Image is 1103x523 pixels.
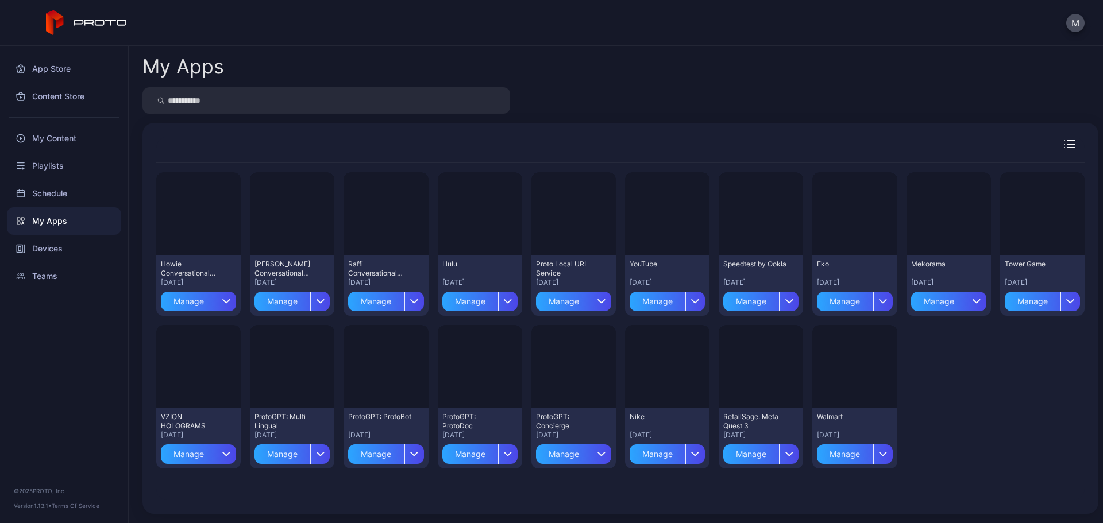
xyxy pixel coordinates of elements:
[161,292,217,311] div: Manage
[536,278,611,287] div: [DATE]
[1005,292,1060,311] div: Manage
[442,292,498,311] div: Manage
[442,259,506,269] div: Hulu
[723,278,799,287] div: [DATE]
[7,83,121,110] a: Content Store
[1005,287,1080,311] button: Manage
[723,259,786,269] div: Speedtest by Ookla
[7,235,121,262] a: Devices
[161,431,236,440] div: [DATE]
[817,431,892,440] div: [DATE]
[254,440,330,464] button: Manage
[630,412,693,421] div: Nike
[254,292,310,311] div: Manage
[1005,278,1080,287] div: [DATE]
[1066,14,1085,32] button: M
[536,431,611,440] div: [DATE]
[254,431,330,440] div: [DATE]
[348,278,423,287] div: [DATE]
[630,287,705,311] button: Manage
[630,440,705,464] button: Manage
[161,440,236,464] button: Manage
[52,502,99,509] a: Terms Of Service
[161,412,224,431] div: VZION HOLOGRAMS
[254,287,330,311] button: Manage
[723,287,799,311] button: Manage
[7,152,121,180] a: Playlists
[630,292,685,311] div: Manage
[536,292,592,311] div: Manage
[442,412,506,431] div: ProtoGPT: ProtoDoc
[7,262,121,290] a: Teams
[348,440,423,464] button: Manage
[911,292,967,311] div: Manage
[348,431,423,440] div: [DATE]
[536,440,611,464] button: Manage
[817,440,892,464] button: Manage
[817,412,880,421] div: Walmart
[817,287,892,311] button: Manage
[911,278,986,287] div: [DATE]
[723,292,779,311] div: Manage
[442,278,518,287] div: [DATE]
[442,431,518,440] div: [DATE]
[161,287,236,311] button: Manage
[817,292,873,311] div: Manage
[536,412,599,431] div: ProtoGPT: Concierge
[442,444,498,464] div: Manage
[817,259,880,269] div: Eko
[723,444,779,464] div: Manage
[536,287,611,311] button: Manage
[630,444,685,464] div: Manage
[536,444,592,464] div: Manage
[536,259,599,278] div: Proto Local URL Service
[723,440,799,464] button: Manage
[817,278,892,287] div: [DATE]
[348,444,404,464] div: Manage
[161,444,217,464] div: Manage
[817,444,873,464] div: Manage
[254,444,310,464] div: Manage
[14,502,52,509] span: Version 1.13.1 •
[630,259,693,269] div: YouTube
[7,207,121,235] a: My Apps
[723,431,799,440] div: [DATE]
[630,278,705,287] div: [DATE]
[142,57,224,76] div: My Apps
[630,431,705,440] div: [DATE]
[1005,259,1068,269] div: Tower Game
[254,412,318,431] div: ProtoGPT: Multi Lingual
[348,259,411,278] div: Raffi Conversational Persona - (Proto Internal)
[911,259,974,269] div: Mekorama
[348,292,404,311] div: Manage
[254,278,330,287] div: [DATE]
[348,412,411,421] div: ProtoGPT: ProtoBot
[442,440,518,464] button: Manage
[442,287,518,311] button: Manage
[161,259,224,278] div: Howie Conversational Persona - (Proto Internal)
[723,412,786,431] div: RetailSage: Meta Quest 3
[14,486,114,495] div: © 2025 PROTO, Inc.
[911,287,986,311] button: Manage
[7,180,121,207] a: Schedule
[348,287,423,311] button: Manage
[7,125,121,152] a: My Content
[161,278,236,287] div: [DATE]
[254,259,318,278] div: David Conversational Persona - (Proto Internal)
[7,55,121,83] a: App Store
